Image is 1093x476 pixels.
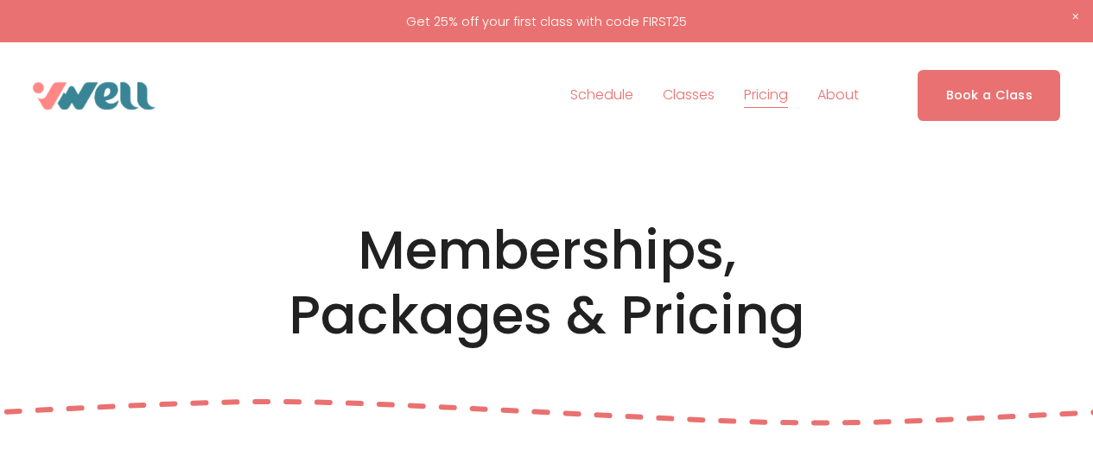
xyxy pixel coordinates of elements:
h1: Memberships, Packages & Pricing [249,218,844,349]
a: Schedule [570,82,633,110]
span: Classes [663,83,715,108]
img: VWell [33,82,156,110]
a: Pricing [744,82,788,110]
a: folder dropdown [817,82,859,110]
a: folder dropdown [663,82,715,110]
a: Book a Class [918,70,1060,121]
span: About [817,83,859,108]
